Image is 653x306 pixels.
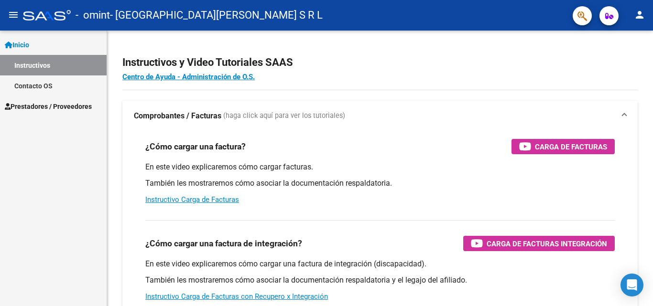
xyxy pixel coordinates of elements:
mat-expansion-panel-header: Comprobantes / Facturas (haga click aquí para ver los tutoriales) [122,101,638,131]
a: Centro de Ayuda - Administración de O.S. [122,73,255,81]
span: Carga de Facturas [535,141,607,153]
p: En este video explicaremos cómo cargar una factura de integración (discapacidad). [145,259,615,269]
span: - omint [76,5,110,26]
strong: Comprobantes / Facturas [134,111,221,121]
button: Carga de Facturas Integración [463,236,615,251]
p: En este video explicaremos cómo cargar facturas. [145,162,615,172]
div: Open Intercom Messenger [620,274,643,296]
h2: Instructivos y Video Tutoriales SAAS [122,53,638,72]
button: Carga de Facturas [512,139,615,154]
span: Prestadores / Proveedores [5,101,92,112]
span: Carga de Facturas Integración [487,238,607,250]
a: Instructivo Carga de Facturas con Recupero x Integración [145,292,328,301]
mat-icon: menu [8,9,19,21]
a: Instructivo Carga de Facturas [145,195,239,204]
span: - [GEOGRAPHIC_DATA][PERSON_NAME] S R L [110,5,323,26]
p: También les mostraremos cómo asociar la documentación respaldatoria y el legajo del afiliado. [145,275,615,285]
h3: ¿Cómo cargar una factura de integración? [145,237,302,250]
h3: ¿Cómo cargar una factura? [145,140,246,153]
span: (haga click aquí para ver los tutoriales) [223,111,345,121]
p: También les mostraremos cómo asociar la documentación respaldatoria. [145,178,615,189]
span: Inicio [5,40,29,50]
mat-icon: person [634,9,645,21]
